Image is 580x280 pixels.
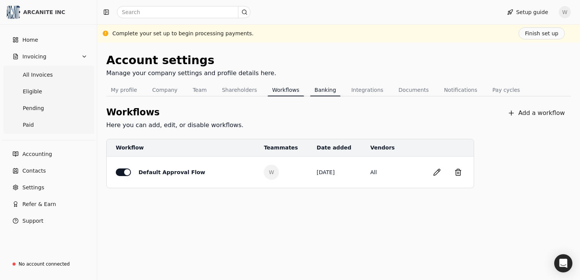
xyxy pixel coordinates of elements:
span: Support [22,217,43,225]
div: Account settings [106,52,276,69]
th: Date added [316,139,370,157]
div: ARCANITE INC [23,8,90,16]
button: W [559,6,571,18]
button: Banking [310,84,341,96]
nav: Tabs [106,84,571,96]
button: My profile [106,84,142,96]
a: Paid [5,117,92,132]
button: Support [3,213,94,228]
span: Paid [23,121,34,129]
div: Default Approval Flow [139,168,205,176]
div: No account connected [19,261,70,267]
a: Home [3,32,94,47]
button: Refer & Earn [3,197,94,212]
th: Vendors [370,139,408,157]
span: Settings [22,184,44,192]
div: Workflows [106,105,243,119]
button: Finish set up [519,27,565,39]
a: Accounting [3,146,94,162]
th: Workflow [107,139,263,157]
button: Notifications [440,84,482,96]
span: Refer & Earn [22,200,56,208]
span: Contacts [22,167,46,175]
button: Invoicing [3,49,94,64]
span: Home [22,36,38,44]
th: Teammates [263,139,316,157]
div: Complete your set up to begin processing payments. [112,30,254,38]
a: Eligible [5,84,92,99]
input: Search [117,6,251,18]
a: Pending [5,101,92,116]
button: Setup guide [501,6,554,18]
a: All Invoices [5,67,92,82]
img: 6fd73a62-b925-4a62-93dc-790e5d2e5f94.png [6,5,20,19]
button: Team [188,84,211,96]
button: W [264,165,279,180]
a: Settings [3,180,94,195]
button: Integrations [347,84,388,96]
button: Shareholders [217,84,262,96]
button: Documents [394,84,433,96]
span: Accounting [22,150,52,158]
button: Add a workflow [501,105,571,121]
div: Here you can add, edit, or disable workflows. [106,121,243,130]
button: Company [148,84,182,96]
span: Pending [23,104,44,112]
td: [DATE] [316,157,370,188]
span: All Invoices [23,71,53,79]
button: Workflows [268,84,304,96]
button: All [370,168,377,176]
a: Contacts [3,163,94,178]
span: Invoicing [22,53,46,61]
a: No account connected [3,257,94,271]
div: Open Intercom Messenger [554,254,572,272]
button: Pay cycles [488,84,525,96]
div: Manage your company settings and profile details here. [106,69,276,78]
span: Eligible [23,88,42,96]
